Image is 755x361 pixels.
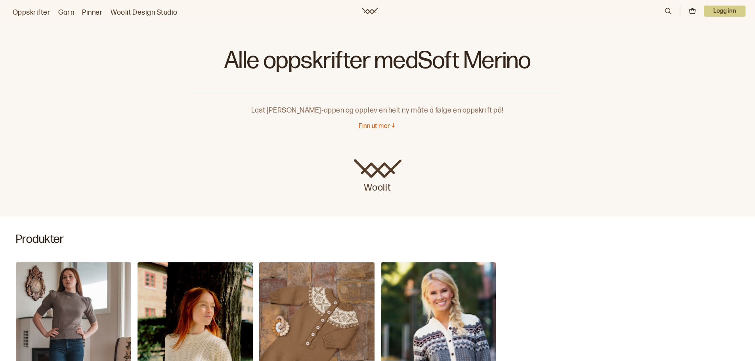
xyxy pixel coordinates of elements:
p: Woolit [354,178,401,194]
img: Woolit [354,159,401,178]
p: Logg inn [704,6,745,17]
p: Last [PERSON_NAME]-appen og opplev en helt ny måte å følge en oppskrift på! [189,92,566,116]
button: Finn ut mer [359,122,396,131]
button: User dropdown [704,6,745,17]
a: Woolit Design Studio [111,7,178,18]
a: Garn [58,7,74,18]
a: Oppskrifter [13,7,50,18]
h1: Alle oppskrifter med Soft Merino [189,48,566,79]
a: Woolit [362,8,378,14]
a: Pinner [82,7,103,18]
a: Woolit [354,159,401,194]
p: Finn ut mer [359,122,390,131]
